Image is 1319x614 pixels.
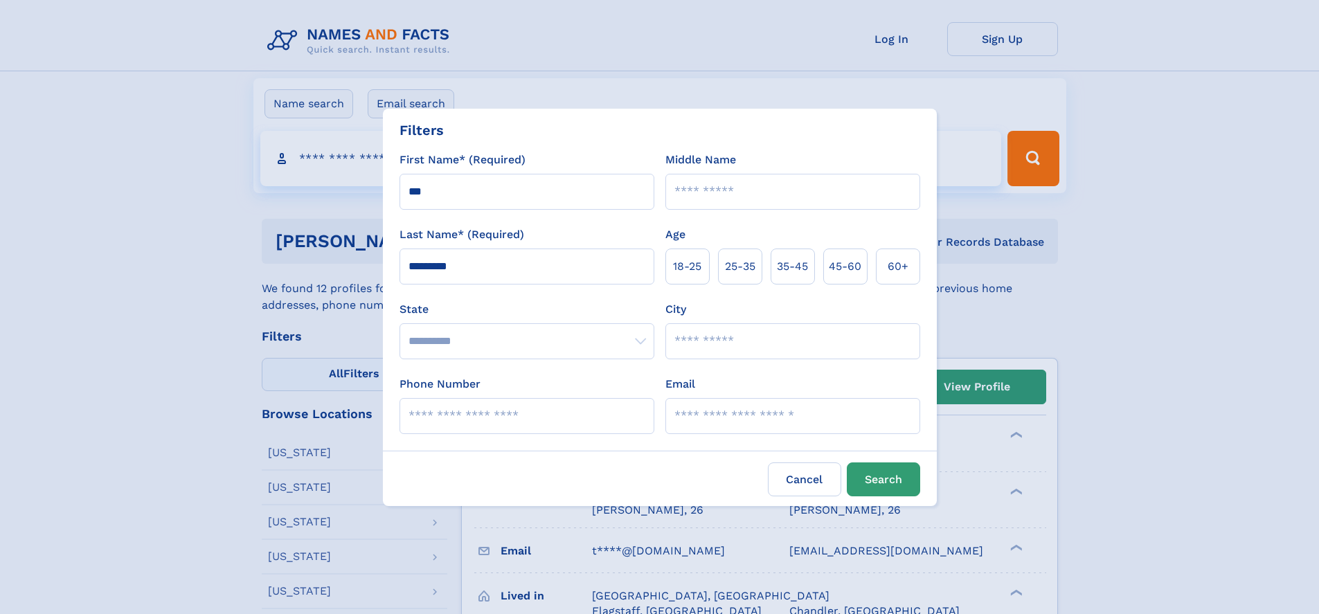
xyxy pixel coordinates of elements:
label: City [665,301,686,318]
label: Phone Number [400,376,481,392]
button: Search [847,462,920,496]
label: First Name* (Required) [400,152,526,168]
label: Last Name* (Required) [400,226,524,243]
label: Age [665,226,685,243]
label: Cancel [768,462,841,496]
div: Filters [400,120,444,141]
span: 45‑60 [829,258,861,275]
span: 60+ [888,258,908,275]
label: Email [665,376,695,392]
span: 35‑45 [777,258,808,275]
label: State [400,301,654,318]
span: 18‑25 [673,258,701,275]
span: 25‑35 [725,258,755,275]
label: Middle Name [665,152,736,168]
